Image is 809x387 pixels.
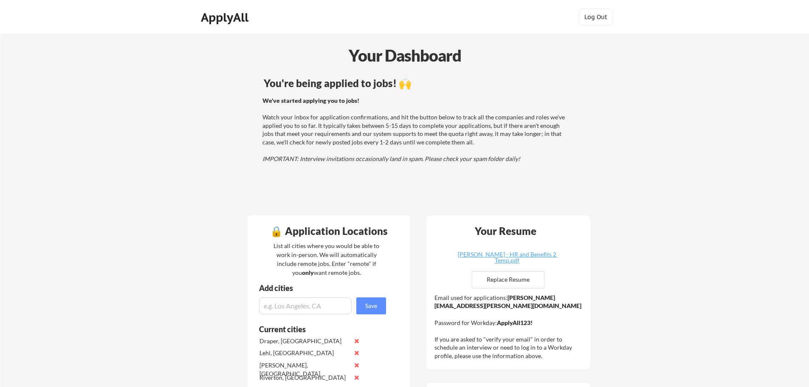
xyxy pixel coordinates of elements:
div: You're being applied to jobs! 🙌 [264,78,570,88]
div: ApplyAll [201,10,251,25]
input: e.g. Los Angeles, CA [259,297,352,314]
em: IMPORTANT: Interview invitations occasionally land in spam. Please check your spam folder daily! [262,155,520,162]
div: [PERSON_NAME], [GEOGRAPHIC_DATA] [259,361,349,378]
div: 🔒 Application Locations [250,226,408,236]
div: Draper, [GEOGRAPHIC_DATA] [259,337,349,345]
div: List all cities where you would be able to work in-person. We will automatically include remote j... [268,241,385,277]
div: Current cities [259,325,377,333]
div: Your Dashboard [1,43,809,68]
a: [PERSON_NAME] - HR and Benefits 2 Temp.pdf [457,251,558,265]
button: Log Out [579,8,613,25]
strong: only [302,269,314,276]
button: Save [356,297,386,314]
div: Watch your inbox for application confirmations, and hit the button below to track all the compani... [262,96,569,163]
strong: [PERSON_NAME][EMAIL_ADDRESS][PERSON_NAME][DOMAIN_NAME] [434,294,581,310]
div: Riverton, [GEOGRAPHIC_DATA] [259,373,349,382]
div: Add cities [259,284,388,292]
div: Lehi, [GEOGRAPHIC_DATA] [259,349,349,357]
strong: We've started applying you to jobs! [262,97,359,104]
div: Your Resume [463,226,547,236]
div: Email used for applications: Password for Workday: If you are asked to "verify your email" in ord... [434,294,584,360]
div: [PERSON_NAME] - HR and Benefits 2 Temp.pdf [457,251,558,263]
strong: ApplyAll123! [497,319,533,326]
